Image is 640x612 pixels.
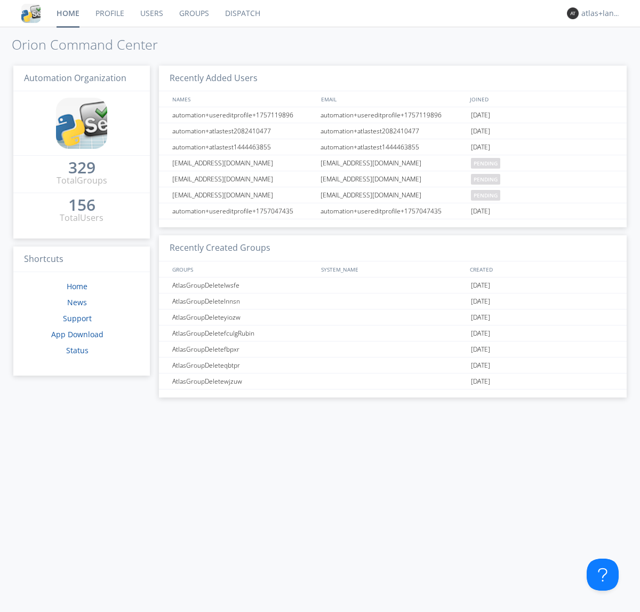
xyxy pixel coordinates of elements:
a: automation+atlastest2082410477automation+atlastest2082410477[DATE] [159,123,627,139]
a: AtlasGroupDeleteyiozw[DATE] [159,309,627,325]
div: AtlasGroupDeleteqbtpr [170,357,317,373]
span: Automation Organization [24,72,126,84]
a: 156 [68,200,95,212]
div: automation+usereditprofile+1757119896 [318,107,468,123]
div: automation+atlastest1444463855 [318,139,468,155]
div: [EMAIL_ADDRESS][DOMAIN_NAME] [318,187,468,203]
span: pending [471,174,500,185]
span: [DATE] [471,277,490,293]
div: Total Groups [57,174,107,187]
span: [DATE] [471,107,490,123]
div: AtlasGroupDeletefbpxr [170,341,317,357]
h3: Shortcuts [13,247,150,273]
div: JOINED [467,91,617,107]
div: [EMAIL_ADDRESS][DOMAIN_NAME] [170,171,317,187]
div: automation+atlastest2082410477 [170,123,317,139]
span: [DATE] [471,357,490,373]
a: [EMAIL_ADDRESS][DOMAIN_NAME][EMAIL_ADDRESS][DOMAIN_NAME]pending [159,171,627,187]
a: News [67,297,87,307]
div: [EMAIL_ADDRESS][DOMAIN_NAME] [318,171,468,187]
span: pending [471,190,500,201]
a: AtlasGroupDeletefculgRubin[DATE] [159,325,627,341]
span: [DATE] [471,293,490,309]
a: automation+usereditprofile+1757047435automation+usereditprofile+1757047435[DATE] [159,203,627,219]
span: [DATE] [471,123,490,139]
a: AtlasGroupDeletewjzuw[DATE] [159,373,627,390]
a: automation+usereditprofile+1757119896automation+usereditprofile+1757119896[DATE] [159,107,627,123]
div: Total Users [60,212,103,224]
div: AtlasGroupDeletelwsfe [170,277,317,293]
div: automation+atlastest2082410477 [318,123,468,139]
div: AtlasGroupDeletelnnsn [170,293,317,309]
div: automation+usereditprofile+1757047435 [170,203,317,219]
div: automation+atlastest1444463855 [170,139,317,155]
img: 373638.png [567,7,579,19]
div: automation+usereditprofile+1757119896 [170,107,317,123]
span: pending [471,158,500,169]
span: [DATE] [471,139,490,155]
span: [DATE] [471,373,490,390]
div: NAMES [170,91,316,107]
a: AtlasGroupDeletelwsfe[DATE] [159,277,627,293]
a: [EMAIL_ADDRESS][DOMAIN_NAME][EMAIL_ADDRESS][DOMAIN_NAME]pending [159,155,627,171]
a: App Download [51,329,103,339]
a: AtlasGroupDeletefbpxr[DATE] [159,341,627,357]
div: AtlasGroupDeletefculgRubin [170,325,317,341]
div: [EMAIL_ADDRESS][DOMAIN_NAME] [318,155,468,171]
img: cddb5a64eb264b2086981ab96f4c1ba7 [56,98,107,149]
div: atlas+language+check [581,8,621,19]
h3: Recently Added Users [159,66,627,92]
a: automation+atlastest1444463855automation+atlastest1444463855[DATE] [159,139,627,155]
div: [EMAIL_ADDRESS][DOMAIN_NAME] [170,187,317,203]
div: automation+usereditprofile+1757047435 [318,203,468,219]
div: EMAIL [318,91,467,107]
div: [EMAIL_ADDRESS][DOMAIN_NAME] [170,155,317,171]
a: AtlasGroupDeleteqbtpr[DATE] [159,357,627,373]
span: [DATE] [471,309,490,325]
a: Status [66,345,89,355]
div: CREATED [467,261,617,277]
span: [DATE] [471,341,490,357]
div: AtlasGroupDeletewjzuw [170,373,317,389]
span: [DATE] [471,203,490,219]
a: Support [63,313,92,323]
div: 329 [68,162,95,173]
a: 329 [68,162,95,174]
a: AtlasGroupDeletelnnsn[DATE] [159,293,627,309]
h3: Recently Created Groups [159,235,627,261]
div: GROUPS [170,261,316,277]
span: [DATE] [471,325,490,341]
iframe: Toggle Customer Support [587,559,619,591]
div: 156 [68,200,95,210]
a: [EMAIL_ADDRESS][DOMAIN_NAME][EMAIL_ADDRESS][DOMAIN_NAME]pending [159,187,627,203]
img: cddb5a64eb264b2086981ab96f4c1ba7 [21,4,41,23]
div: AtlasGroupDeleteyiozw [170,309,317,325]
a: Home [67,281,87,291]
div: SYSTEM_NAME [318,261,467,277]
